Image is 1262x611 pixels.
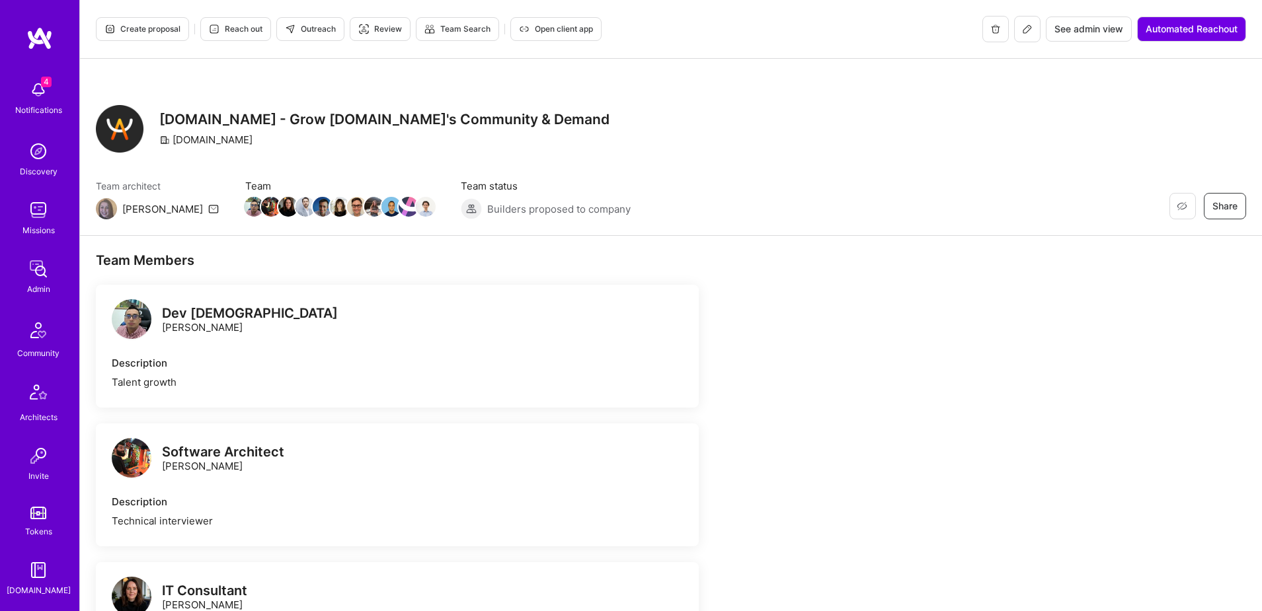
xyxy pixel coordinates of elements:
span: Team status [461,179,631,193]
div: Team Members [96,252,699,269]
button: Review [350,17,411,41]
img: Architects [22,378,54,410]
div: Missions [22,223,55,237]
a: Team Member Avatar [331,196,348,218]
div: Admin [27,282,50,296]
div: Software Architect [162,445,284,459]
i: icon EyeClosed [1177,201,1187,211]
div: Technical interviewer [112,514,683,528]
span: Open client app [519,23,593,35]
a: logo [112,299,151,342]
img: admin teamwork [25,256,52,282]
span: Create proposal [104,23,180,35]
img: Team Member Avatar [399,197,418,217]
img: logo [112,299,151,339]
img: Company Logo [96,105,143,153]
img: discovery [25,138,52,164]
a: Team Member Avatar [348,196,366,218]
img: Builders proposed to company [461,198,482,219]
a: Team Member Avatar [400,196,417,218]
span: Builders proposed to company [487,202,631,216]
img: Team Member Avatar [364,197,384,217]
div: Community [17,346,59,360]
span: Reach out [209,23,262,35]
div: Tokens [25,524,52,538]
div: Discovery [20,164,58,178]
img: Team Member Avatar [313,197,333,217]
img: Team Member Avatar [278,197,298,217]
div: [PERSON_NAME] [162,306,338,334]
a: Team Member Avatar [383,196,400,218]
span: Share [1212,199,1238,213]
div: Invite [28,469,49,483]
img: bell [25,77,52,103]
img: Team Member Avatar [347,197,367,217]
button: See admin view [1046,17,1132,42]
span: Team architect [96,179,219,193]
a: Team Member Avatar [262,196,280,218]
img: logo [26,26,53,50]
button: Open client app [510,17,602,41]
a: Team Member Avatar [245,196,262,218]
div: Talent growth [112,375,683,389]
span: Automated Reachout [1146,22,1238,36]
div: [PERSON_NAME] [162,445,284,473]
div: Description [112,356,683,370]
h3: [DOMAIN_NAME] - Grow [DOMAIN_NAME]'s Community & Demand [159,111,610,127]
img: Team Architect [96,198,117,219]
a: Team Member Avatar [417,196,434,218]
span: 4 [41,77,52,87]
button: Share [1204,193,1246,219]
img: logo [112,438,151,478]
img: Team Member Avatar [381,197,401,217]
img: tokens [30,507,46,519]
i: icon Mail [208,203,219,214]
a: Team Member Avatar [297,196,314,218]
div: Description [112,495,683,509]
img: Invite [25,443,52,469]
img: Team Member Avatar [296,197,315,217]
i: icon CompanyGray [159,135,170,145]
i: icon Proposal [104,24,115,34]
img: Team Member Avatar [416,197,436,217]
div: Architects [20,410,58,424]
button: Team Search [416,17,499,41]
span: Team [245,179,434,193]
div: [DOMAIN_NAME] [159,133,253,147]
button: Automated Reachout [1137,17,1246,42]
div: Dev [DEMOGRAPHIC_DATA] [162,306,338,320]
span: See admin view [1054,22,1123,36]
a: logo [112,438,151,481]
div: Notifications [15,103,62,117]
button: Reach out [200,17,271,41]
div: IT Consultant [162,584,247,598]
a: Team Member Avatar [314,196,331,218]
button: Create proposal [96,17,189,41]
span: Outreach [285,23,336,35]
a: Team Member Avatar [366,196,383,218]
div: [PERSON_NAME] [122,202,203,216]
img: Team Member Avatar [330,197,350,217]
i: icon Targeter [358,24,369,34]
img: Team Member Avatar [261,197,281,217]
span: Review [358,23,402,35]
img: teamwork [25,197,52,223]
img: guide book [25,557,52,583]
a: Team Member Avatar [280,196,297,218]
span: Team Search [424,23,491,35]
img: Community [22,314,54,346]
button: Outreach [276,17,344,41]
div: [DOMAIN_NAME] [7,583,71,597]
img: Team Member Avatar [244,197,264,217]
